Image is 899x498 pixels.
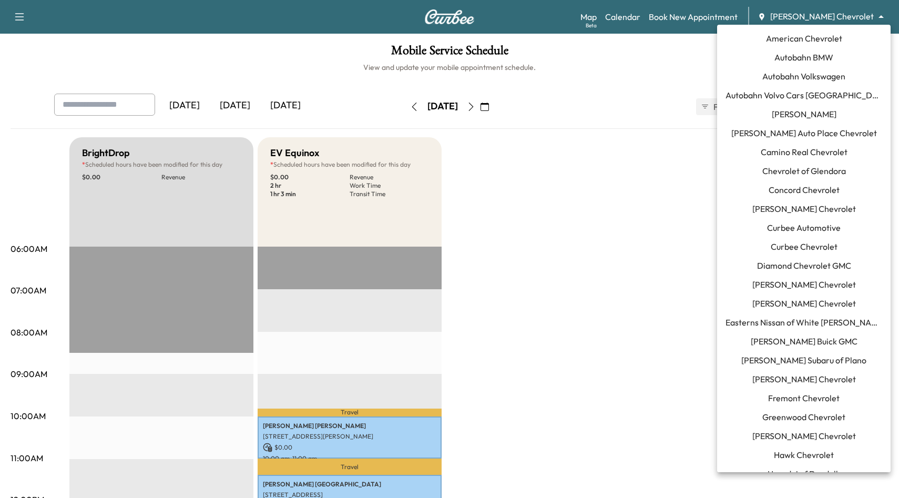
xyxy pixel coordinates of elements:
[752,202,856,215] span: [PERSON_NAME] Chevrolet
[762,411,845,423] span: Greenwood Chevrolet
[762,165,846,177] span: Chevrolet of Glendora
[726,89,882,101] span: Autobahn Volvo Cars [GEOGRAPHIC_DATA]
[752,278,856,291] span: [PERSON_NAME] Chevrolet
[774,449,834,461] span: Hawk Chevrolet
[768,392,840,404] span: Fremont Chevrolet
[771,240,837,253] span: Curbee Chevrolet
[752,430,856,442] span: [PERSON_NAME] Chevrolet
[762,70,845,83] span: Autobahn Volkswagen
[767,221,841,234] span: Curbee Automotive
[731,127,877,139] span: [PERSON_NAME] Auto Place Chevrolet
[726,316,882,329] span: Easterns Nissan of White [PERSON_NAME]
[772,108,836,120] span: [PERSON_NAME]
[769,184,840,196] span: Concord Chevrolet
[751,335,857,348] span: [PERSON_NAME] Buick GMC
[761,146,847,158] span: Camino Real Chevrolet
[752,373,856,385] span: [PERSON_NAME] Chevrolet
[766,32,842,45] span: American Chevrolet
[741,354,866,367] span: [PERSON_NAME] Subaru of Plano
[752,297,856,310] span: [PERSON_NAME] Chevrolet
[774,51,833,64] span: Autobahn BMW
[768,467,840,480] span: Hyundai of Dundalk
[757,259,851,272] span: Diamond Chevrolet GMC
